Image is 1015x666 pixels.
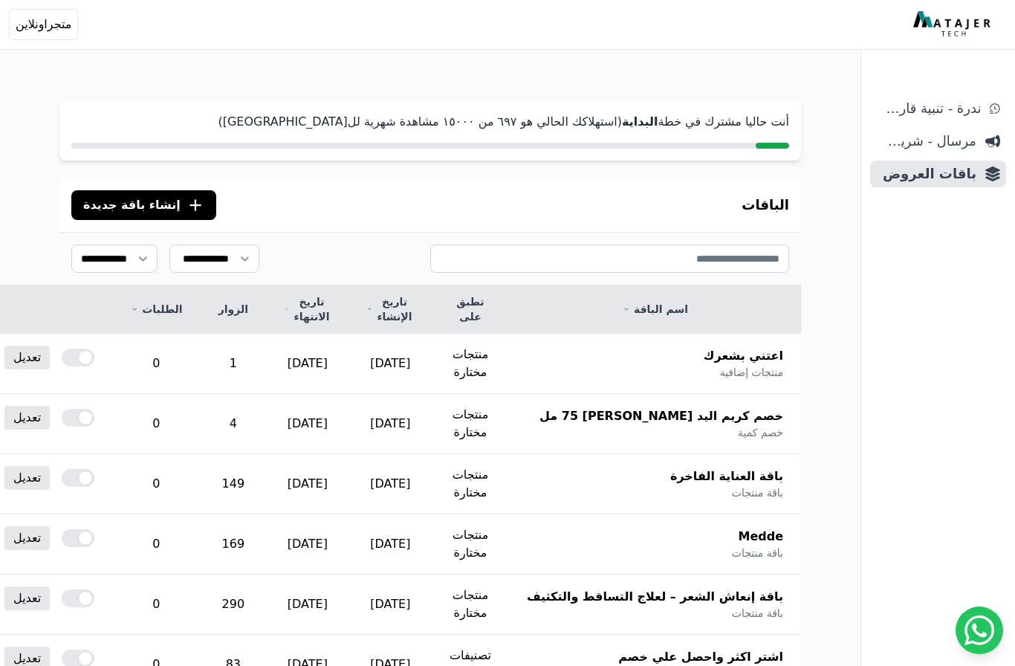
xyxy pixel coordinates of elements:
[367,294,414,324] a: تاريخ الإنشاء
[876,164,976,184] span: باقات العروض
[732,606,783,621] span: باقة منتجات
[432,514,509,575] td: منتجات مختارة
[201,575,266,635] td: 290
[876,131,976,152] span: مرسال - شريط دعاية
[527,588,783,606] span: باقة إنعاش الشعر – لعلاج التساقط والتكثيف
[4,346,50,369] a: تعديل
[201,514,266,575] td: 169
[4,466,50,490] a: تعديل
[349,454,432,514] td: [DATE]
[71,190,216,220] button: إنشاء باقة جديدة
[112,454,200,514] td: 0
[266,454,349,514] td: [DATE]
[738,425,783,440] span: خصم كمية
[349,514,432,575] td: [DATE]
[201,334,266,394] td: 1
[876,98,981,119] span: ندرة - تنبية قارب علي النفاذ
[349,575,432,635] td: [DATE]
[720,365,783,380] span: منتجات إضافية
[432,334,509,394] td: منتجات مختارة
[539,407,783,425] span: خصم كريم اليد [PERSON_NAME] 75 مل
[266,394,349,454] td: [DATE]
[266,575,349,635] td: [DATE]
[432,575,509,635] td: منتجات مختارة
[732,485,783,500] span: باقة منتجات
[432,394,509,454] td: منتجات مختارة
[112,514,200,575] td: 0
[83,196,181,214] span: إنشاء باقة جديدة
[622,114,658,129] strong: البداية
[201,285,266,334] th: الزوار
[349,394,432,454] td: [DATE]
[670,468,783,485] span: باقة العناية الفاخرة
[732,546,783,560] span: باقة منتجات
[112,575,200,635] td: 0
[266,514,349,575] td: [DATE]
[4,526,50,550] a: تعديل
[266,334,349,394] td: [DATE]
[284,294,331,324] a: تاريخ الانتهاء
[4,406,50,430] a: تعديل
[742,195,789,216] h3: الباقات
[913,11,994,38] img: MatajerTech Logo
[201,394,266,454] td: 4
[4,586,50,610] a: تعديل
[9,9,78,40] button: متجراونلاين
[112,334,200,394] td: 0
[432,454,509,514] td: منتجات مختارة
[704,347,783,365] span: اعتني بشعرك
[738,528,783,546] span: Medde
[112,394,200,454] td: 0
[201,454,266,514] td: 149
[349,334,432,394] td: [DATE]
[16,16,71,33] span: متجراونلاين
[527,302,783,317] a: اسم الباقة
[71,113,789,131] p: أنت حاليا مشترك في خطة (استهلاكك الحالي هو ٦٩٧ من ١٥۰۰۰ مشاهدة شهرية لل[GEOGRAPHIC_DATA])
[432,285,509,334] th: تطبق على
[130,302,182,317] a: الطلبات
[618,648,783,666] span: اشتر اكثر واحصل علي خصم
